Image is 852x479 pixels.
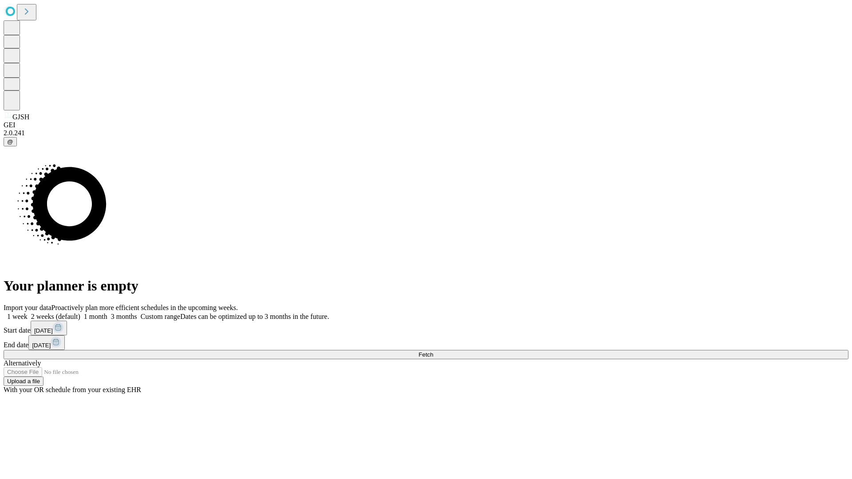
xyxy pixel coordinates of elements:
button: @ [4,137,17,146]
button: Fetch [4,350,848,359]
span: @ [7,138,13,145]
div: End date [4,335,848,350]
span: [DATE] [32,342,51,349]
span: 2 weeks (default) [31,313,80,320]
span: 3 months [111,313,137,320]
span: 1 week [7,313,28,320]
h1: Your planner is empty [4,278,848,294]
div: 2.0.241 [4,129,848,137]
span: 1 month [84,313,107,320]
span: GJSH [12,113,29,121]
span: With your OR schedule from your existing EHR [4,386,141,393]
span: Fetch [418,351,433,358]
div: GEI [4,121,848,129]
span: Dates can be optimized up to 3 months in the future. [180,313,329,320]
button: [DATE] [28,335,65,350]
button: Upload a file [4,377,43,386]
span: Alternatively [4,359,41,367]
span: Proactively plan more efficient schedules in the upcoming weeks. [51,304,238,311]
span: [DATE] [34,327,53,334]
div: Start date [4,321,848,335]
span: Custom range [141,313,180,320]
span: Import your data [4,304,51,311]
button: [DATE] [31,321,67,335]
